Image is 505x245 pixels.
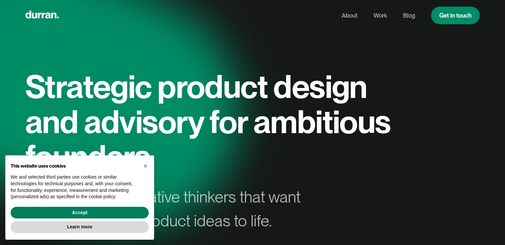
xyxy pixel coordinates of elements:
a: Blog [403,9,415,22]
button: Close this notice [140,161,151,171]
a: Work [374,9,387,22]
button: Accept [11,207,149,219]
span: × [143,162,147,170]
button: Learn more [11,221,149,233]
p: We and selected third parties use cookies or similar technologies for technical purposes and, wit... [11,174,138,200]
h2: This website uses cookies [11,163,138,169]
a: About [342,9,358,22]
a: Get in touch [431,7,480,24]
div: Our clients are creative thinkers that want to bring their big product ideas to life. [25,185,312,233]
a: home [25,9,59,22]
h1: Strategic product design and advisory for ambitious founders [25,69,397,174]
